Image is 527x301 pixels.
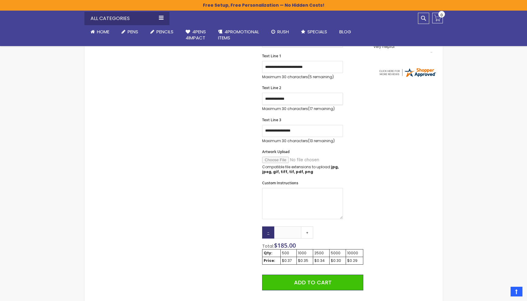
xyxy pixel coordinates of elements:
span: Add to Cart [294,279,332,286]
a: 4Pens4impact [180,25,212,45]
p: Maximum 30 characters [262,106,343,111]
a: + [301,226,313,239]
span: Blog [339,28,351,35]
span: $ [274,241,296,249]
a: Pens [115,25,144,38]
span: (17 remaining) [308,106,335,111]
span: Rush [277,28,289,35]
span: Text Line 1 [262,53,281,59]
img: 4pens.com widget logo [378,67,436,78]
p: Compatible file extensions to upload: [262,165,343,174]
div: 1000 [298,251,312,256]
a: 4PROMOTIONALITEMS [212,25,265,45]
p: Maximum 30 characters [262,75,343,79]
div: $0.30 [331,258,344,263]
span: Home [97,28,109,35]
span: 4PROMOTIONAL ITEMS [218,28,259,41]
a: - [262,226,274,239]
div: $0.34 [314,258,328,263]
div: All Categories [84,12,169,25]
span: (5 remaining) [308,74,334,79]
strong: Price: [264,258,275,263]
div: Customer service is great and very helpful [374,40,433,53]
span: Pens [128,28,138,35]
strong: Qty: [264,250,272,256]
a: Blog [333,25,357,38]
div: 5000 [331,251,344,256]
a: 0 [432,13,443,23]
span: Total: [262,243,274,249]
span: Pencils [156,28,173,35]
div: $0.29 [347,258,362,263]
div: 2500 [314,251,328,256]
div: $0.37 [282,258,295,263]
a: 4pens.com certificate URL [378,74,436,79]
p: Maximum 30 characters [262,139,343,143]
span: Specials [307,28,327,35]
button: Add to Cart [262,275,363,290]
span: 185.00 [277,241,296,249]
a: Top [511,287,522,296]
a: Home [84,25,115,38]
span: 0 [440,12,443,18]
span: Text Line 3 [262,117,281,122]
div: 500 [282,251,295,256]
a: Specials [295,25,333,38]
a: Rush [265,25,295,38]
strong: jpg, jpeg, gif, tiff, tif, pdf, png [262,164,339,174]
a: Pencils [144,25,180,38]
span: Text Line 2 [262,85,281,90]
div: $0.35 [298,258,312,263]
span: Artwork Upload [262,149,289,154]
span: (13 remaining) [308,138,335,143]
span: Custom Instructions [262,180,298,186]
div: 10000 [347,251,362,256]
span: 4Pens 4impact [186,28,206,41]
